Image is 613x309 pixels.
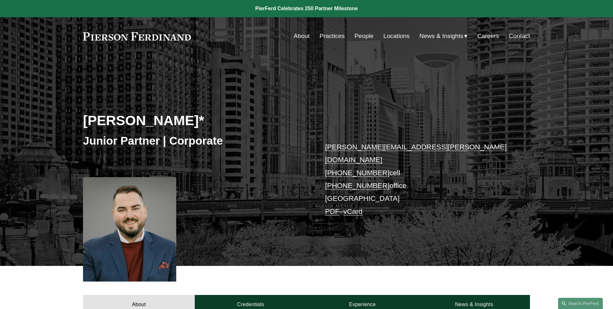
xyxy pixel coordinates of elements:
p: cell office [GEOGRAPHIC_DATA] – [325,141,511,218]
a: [PERSON_NAME][EMAIL_ADDRESS][PERSON_NAME][DOMAIN_NAME] [325,143,507,164]
a: [PHONE_NUMBER] [325,182,390,190]
a: Locations [383,30,410,42]
a: vCard [344,207,363,215]
a: Contact [509,30,530,42]
span: News & Insights [420,31,464,42]
a: [PHONE_NUMBER] [325,169,390,177]
h3: Junior Partner | Corporate [83,134,306,148]
a: Careers [477,30,499,42]
a: About [294,30,310,42]
a: Practices [320,30,345,42]
a: folder dropdown [420,30,468,42]
a: Search this site [558,298,603,309]
a: PDF [325,207,339,215]
h2: [PERSON_NAME]* [83,112,306,129]
a: People [354,30,374,42]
